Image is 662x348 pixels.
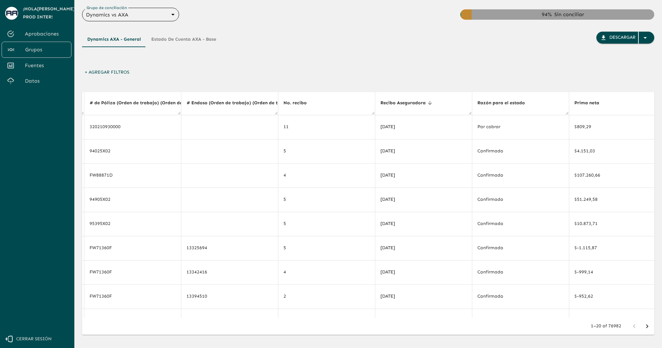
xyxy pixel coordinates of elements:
[477,293,564,300] div: Confirmado
[283,245,370,251] div: 5
[23,5,75,21] span: ¡Hola [PERSON_NAME] Prod Inter !
[283,148,370,154] div: 5
[574,172,661,179] div: $107.260,66
[283,99,315,107] span: No. recibo
[90,317,176,324] div: 95022X03
[283,124,370,130] div: 11
[380,124,467,130] div: [DATE]
[25,77,66,85] span: Datos
[2,42,71,58] a: Grupos
[25,30,66,38] span: Aprobaciones
[82,67,132,78] button: + Agregar Filtros
[380,293,467,300] div: [DATE]
[477,220,564,227] div: Confirmado
[2,26,71,42] a: Aprobaciones
[283,196,370,203] div: 5
[2,73,71,89] a: Datos
[90,99,211,107] span: # de Póliza (Orden de trabajo) (Orden de trabajo)
[283,269,370,275] div: 4
[90,148,176,154] div: 94025X02
[477,245,564,251] div: Confirmado
[90,269,176,275] div: FW71360F
[146,32,221,47] button: Estado de Cuenta AXA - Base
[87,5,127,10] label: Grupo de conciliación
[82,32,146,47] button: Dynamics AXA - General
[380,245,467,251] div: [DATE]
[609,34,635,42] div: Descargar
[90,124,176,130] div: 320210930000
[574,269,661,275] div: $-999,14
[90,245,176,251] div: FW71360F
[574,293,661,300] div: $-952,62
[283,172,370,179] div: 4
[25,46,66,54] span: Grupos
[380,269,467,275] div: [DATE]
[574,245,661,251] div: $-1.115,87
[477,172,564,179] div: Confirmado
[596,32,654,44] button: Descargar
[82,10,179,19] div: Dynamics vs AXA
[477,99,533,107] span: Razón para el estado
[90,220,176,227] div: 95395X02
[574,317,661,324] div: $23.160,46
[90,293,176,300] div: FW71360F
[2,58,71,73] a: Fuentes
[187,293,273,300] div: 13394510
[90,196,176,203] div: 94905X02
[187,269,273,275] div: 13342416
[16,335,52,343] span: Cerrar sesión
[591,323,621,329] p: 1–20 of 76982
[477,148,564,154] div: Confirmado
[461,9,472,20] div: Sugerido: 5.57%
[380,172,467,179] div: [DATE]
[574,148,661,154] div: $4.151,03
[477,196,564,203] div: Confirmado
[380,99,434,107] span: Recibo Aseguradora
[641,320,654,333] button: Go to next page
[574,124,661,130] div: $809,29
[90,172,176,179] div: FW88871D
[477,124,564,130] div: Por cobrar
[380,220,467,227] div: [DATE]
[554,11,584,18] div: Sin conciliar
[477,317,564,324] div: Confirmado
[283,293,370,300] div: 2
[187,99,303,107] span: # Endoso (Orden de trabajo) (Orden de trabajo)
[574,196,661,203] div: $51.249,58
[380,317,467,324] div: [DATE]
[283,220,370,227] div: 5
[380,148,467,154] div: [DATE]
[574,220,661,227] div: $10.873,71
[472,9,654,20] div: Sin conciliar: 94.12%
[6,11,17,15] img: avatar
[477,269,564,275] div: Confirmado
[187,245,273,251] div: 13325694
[460,9,461,20] div: Conciliado: 0.31%
[574,99,608,107] span: Prima neta
[542,11,552,18] div: 94 %
[25,62,66,69] span: Fuentes
[380,196,467,203] div: [DATE]
[283,317,370,324] div: 5
[82,32,221,47] div: Tipos de Movimientos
